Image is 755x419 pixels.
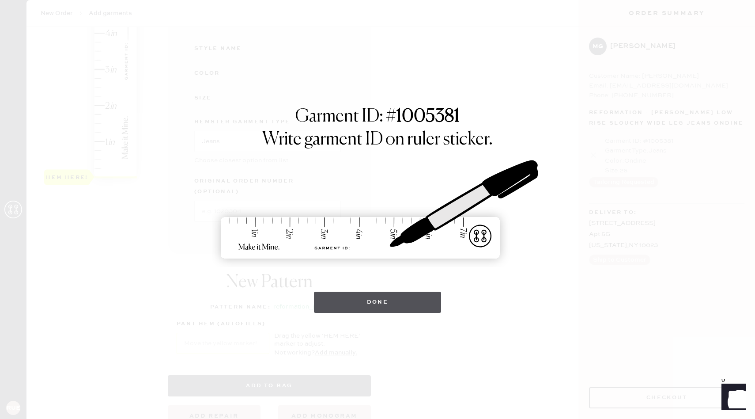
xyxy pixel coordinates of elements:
[262,129,493,150] h1: Write garment ID on ruler sticker.
[396,108,460,126] strong: 1005381
[314,292,442,313] button: Done
[713,379,751,417] iframe: Front Chat
[295,106,460,129] h1: Garment ID: #
[212,137,543,283] img: ruler-sticker-sharpie.svg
